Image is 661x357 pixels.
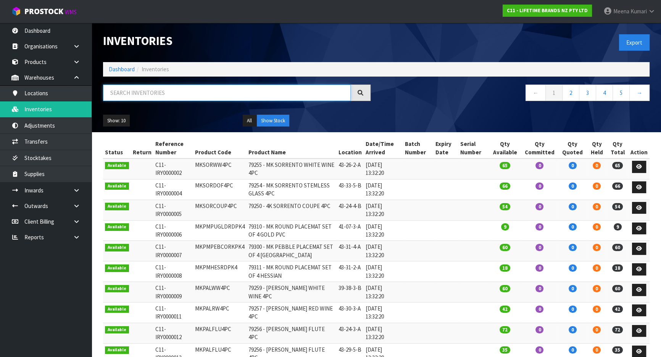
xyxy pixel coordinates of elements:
[614,223,622,231] span: 9
[105,183,129,190] span: Available
[569,162,577,169] span: 0
[593,162,601,169] span: 0
[193,282,247,303] td: MKPALWW4PC
[364,261,403,282] td: [DATE] 13:32:20
[153,302,193,323] td: C11-IRY0000011
[105,203,129,210] span: Available
[247,323,337,343] td: 79256 - [PERSON_NAME] FLUTE 4PC
[337,323,364,343] td: 43-24-3-A
[612,346,623,354] span: 35
[596,85,613,101] a: 4
[11,6,21,16] img: cube-alt.png
[587,138,606,158] th: Qty Held
[193,220,247,241] td: MKPMPUGLDRDPK4
[526,85,546,101] a: ←
[500,264,510,272] span: 18
[193,138,247,158] th: Product Code
[153,179,193,200] td: C11-IRY0000004
[501,223,509,231] span: 9
[337,158,364,179] td: 43-26-2-A
[500,203,510,210] span: 54
[337,241,364,261] td: 43-31-4-A
[500,162,510,169] span: 65
[593,244,601,251] span: 0
[569,346,577,354] span: 0
[153,158,193,179] td: C11-IRY0000002
[103,85,351,101] input: Search inventories
[193,179,247,200] td: MKSORDOF4PC
[193,261,247,282] td: MKPMHESRDPK4
[500,244,510,251] span: 60
[193,200,247,220] td: MKSORCOUP4PC
[105,306,129,313] span: Available
[364,179,403,200] td: [DATE] 13:32:20
[593,264,601,272] span: 0
[364,241,403,261] td: [DATE] 13:32:20
[535,306,543,313] span: 0
[103,34,371,47] h1: Inventories
[247,302,337,323] td: 79257 - [PERSON_NAME] RED WINE 4PC
[521,138,558,158] th: Qty Committed
[434,138,458,158] th: Expiry Date
[131,138,153,158] th: Return
[613,8,629,15] span: Meena
[193,158,247,179] td: MKSORWW4PC
[153,261,193,282] td: C11-IRY0000008
[193,302,247,323] td: MKPALRW4PC
[535,203,543,210] span: 0
[337,261,364,282] td: 43-31-2-A
[337,220,364,241] td: 41-07-3-A
[247,158,337,179] td: 79255 - MK SORRENTO WHITE WINE 4PC
[153,138,193,158] th: Reference Number
[535,223,543,231] span: 0
[593,183,601,190] span: 0
[105,244,129,251] span: Available
[535,285,543,292] span: 0
[364,323,403,343] td: [DATE] 13:32:20
[593,306,601,313] span: 0
[247,200,337,220] td: 79250 - 4K SORRENTO COUPE 4PC
[105,346,129,354] span: Available
[193,241,247,261] td: MKPMPEBCORKPK4
[569,285,577,292] span: 0
[593,223,601,231] span: 0
[105,326,129,334] span: Available
[558,138,587,158] th: Qty Quoted
[193,323,247,343] td: MKPALFLU4PC
[153,200,193,220] td: C11-IRY0000005
[109,66,135,73] a: Dashboard
[535,264,543,272] span: 0
[247,261,337,282] td: 79311 - MK ROUND PLACEMAT SET OF 4 HESSIAN
[153,220,193,241] td: C11-IRY0000006
[337,302,364,323] td: 43-30-3-A
[247,138,337,158] th: Product Name
[569,264,577,272] span: 0
[545,85,563,101] a: 1
[612,285,623,292] span: 60
[105,223,129,231] span: Available
[569,306,577,313] span: 0
[593,285,601,292] span: 0
[364,282,403,303] td: [DATE] 13:32:20
[142,66,169,73] span: Inventories
[337,138,364,158] th: Location
[105,162,129,170] span: Available
[535,183,543,190] span: 0
[153,323,193,343] td: C11-IRY0000012
[612,244,623,251] span: 60
[382,85,650,103] nav: Page navigation
[247,282,337,303] td: 79259 - [PERSON_NAME] WHITE WINE 4PC
[593,203,601,210] span: 0
[103,138,131,158] th: Status
[569,244,577,251] span: 0
[500,326,510,333] span: 72
[593,326,601,333] span: 0
[337,179,364,200] td: 43-33-5-B
[569,326,577,333] span: 0
[364,200,403,220] td: [DATE] 13:32:20
[257,115,289,127] button: Show Stock
[535,244,543,251] span: 0
[612,183,623,190] span: 66
[24,6,63,16] span: ProStock
[153,282,193,303] td: C11-IRY0000009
